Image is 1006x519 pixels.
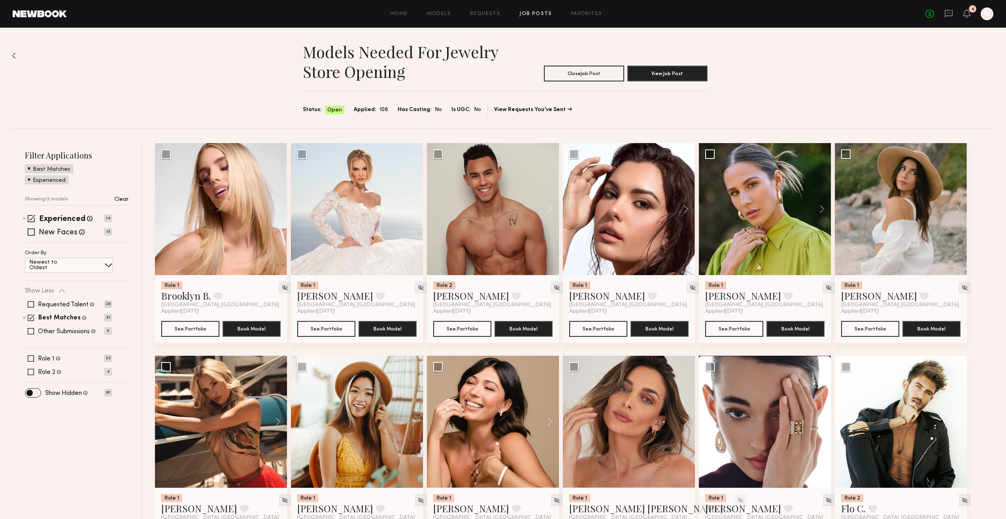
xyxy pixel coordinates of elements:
[114,197,128,202] p: Clear
[841,281,862,289] div: Role 1
[433,494,454,502] div: Role 1
[161,502,237,515] a: [PERSON_NAME]
[705,302,823,308] span: [GEOGRAPHIC_DATA], [GEOGRAPHIC_DATA]
[359,325,417,332] a: Book Model
[38,369,55,376] label: Role 2
[33,167,70,172] p: Best Matches
[38,356,55,362] label: Role 1
[281,284,288,291] img: Unhide Model
[25,288,54,294] p: Show Less
[161,289,211,302] a: Brooklyn B.
[705,321,763,337] button: See Portfolio
[841,494,863,502] div: Role 2
[327,106,342,114] span: Open
[104,300,112,308] p: 26
[297,308,417,315] div: Applied [DATE]
[705,308,825,315] div: Applied [DATE]
[902,325,961,332] a: Book Model
[571,11,602,17] a: Favorites
[689,284,696,291] img: Unhide Model
[297,502,373,515] a: [PERSON_NAME]
[569,494,590,502] div: Role 1
[961,497,968,504] img: Unhide Model
[971,7,974,11] div: 4
[359,321,417,337] button: Book Model
[29,260,76,271] p: Newest to Oldest
[281,497,288,504] img: Unhide Model
[825,284,832,291] img: Unhide Model
[417,497,424,504] img: Unhide Model
[161,321,219,337] button: See Portfolio
[379,106,388,114] span: 108
[981,8,993,20] a: N
[494,107,572,113] a: View Requests You’ve Sent
[841,302,959,308] span: [GEOGRAPHIC_DATA], [GEOGRAPHIC_DATA]
[705,289,781,302] a: [PERSON_NAME]
[569,308,689,315] div: Applied [DATE]
[297,494,318,502] div: Role 1
[297,302,415,308] span: [GEOGRAPHIC_DATA], [GEOGRAPHIC_DATA]
[161,308,281,315] div: Applied [DATE]
[104,389,112,396] p: 81
[825,497,832,504] img: Unhide Model
[104,355,112,362] p: 23
[297,289,373,302] a: [PERSON_NAME]
[12,53,16,59] img: Back to previous page
[427,11,451,17] a: Models
[223,321,281,337] button: Book Model
[223,325,281,332] a: Book Model
[630,321,689,337] button: Book Model
[25,251,47,256] p: Order By
[519,11,552,17] a: Job Posts
[433,281,455,289] div: Role 2
[495,325,553,332] a: Book Model
[705,494,726,502] div: Role 1
[841,321,899,337] button: See Portfolio
[38,328,90,335] label: Other Submissions
[766,321,825,337] button: Book Model
[398,106,432,114] span: Has Casting:
[961,284,968,291] img: Unhide Model
[25,197,68,202] p: Showing 12 models
[630,325,689,332] a: Book Model
[297,281,318,289] div: Role 1
[433,308,553,315] div: Applied [DATE]
[104,215,112,222] p: 14
[390,11,408,17] a: Home
[161,302,279,308] span: [GEOGRAPHIC_DATA], [GEOGRAPHIC_DATA]
[297,321,355,337] button: See Portfolio
[435,106,442,114] span: No
[553,284,560,291] img: Unhide Model
[433,289,509,302] a: [PERSON_NAME]
[104,228,112,236] p: 13
[766,325,825,332] a: Book Model
[569,502,723,515] a: [PERSON_NAME] [PERSON_NAME]
[25,150,128,160] h2: Filter Applications
[627,66,708,81] button: View Job Post
[104,368,112,376] p: 4
[841,502,865,515] a: Flo C.
[544,66,624,81] button: CloseJob Post
[569,321,627,337] button: See Portfolio
[38,302,89,308] label: Requested Talent
[38,315,81,321] label: Best Matches
[841,308,961,315] div: Applied [DATE]
[474,106,481,114] span: No
[39,229,77,237] label: New Faces
[569,302,687,308] span: [GEOGRAPHIC_DATA], [GEOGRAPHIC_DATA]
[104,314,112,321] p: 21
[303,42,505,81] h1: Models needed for Jewelry store opening
[433,321,491,337] button: See Portfolio
[104,327,112,335] p: 5
[161,281,182,289] div: Role 1
[417,284,424,291] img: Unhide Model
[470,11,500,17] a: Requests
[45,390,82,396] label: Show Hidden
[433,502,509,515] a: [PERSON_NAME]
[354,106,376,114] span: Applied:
